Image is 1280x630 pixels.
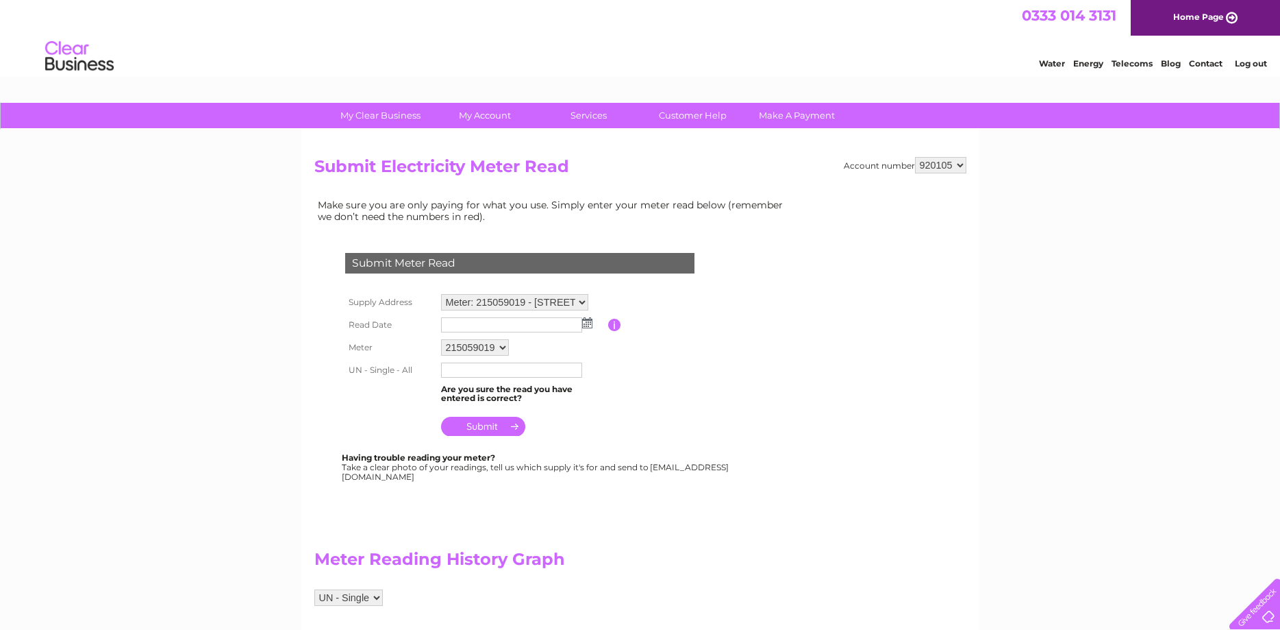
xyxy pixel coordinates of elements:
a: Make A Payment [740,103,853,128]
div: Clear Business is a trading name of Verastar Limited (registered in [GEOGRAPHIC_DATA] No. 3667643... [317,8,964,66]
th: Meter [342,336,438,359]
a: My Clear Business [324,103,437,128]
div: Account number [844,157,966,173]
a: Water [1039,58,1065,69]
div: Submit Meter Read [345,253,694,274]
input: Information [608,319,621,331]
a: Blog [1161,58,1181,69]
a: Log out [1235,58,1267,69]
a: My Account [428,103,541,128]
a: Services [532,103,645,128]
div: Take a clear photo of your readings, tell us which supply it's for and send to [EMAIL_ADDRESS][DO... [342,453,731,481]
td: Are you sure the read you have entered is correct? [438,381,608,407]
img: logo.png [45,36,114,77]
th: Read Date [342,314,438,336]
td: Make sure you are only paying for what you use. Simply enter your meter read below (remember we d... [314,196,794,225]
th: UN - Single - All [342,359,438,381]
h2: Meter Reading History Graph [314,550,794,576]
b: Having trouble reading your meter? [342,452,495,463]
a: Customer Help [636,103,749,128]
a: Energy [1073,58,1103,69]
input: Submit [441,417,525,436]
h2: Submit Electricity Meter Read [314,157,966,183]
img: ... [582,317,592,328]
th: Supply Address [342,291,438,314]
a: 0333 014 3131 [1022,7,1116,24]
a: Contact [1189,58,1222,69]
a: Telecoms [1112,58,1153,69]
